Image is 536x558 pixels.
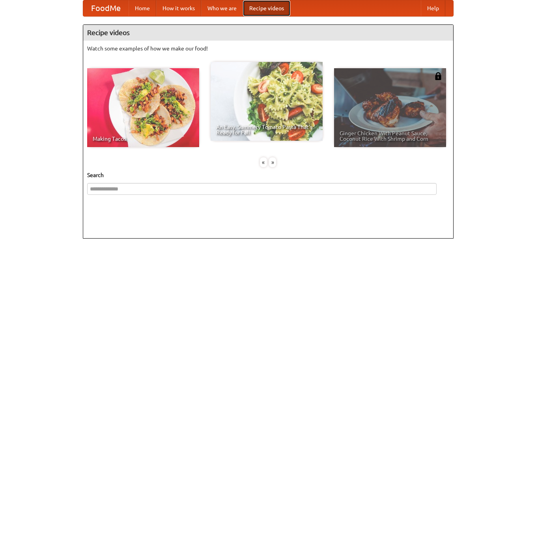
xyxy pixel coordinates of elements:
a: Home [129,0,156,16]
img: 483408.png [434,72,442,80]
div: » [269,157,276,167]
div: « [260,157,267,167]
a: An Easy, Summery Tomato Pasta That's Ready for Fall [211,62,323,141]
h4: Recipe videos [83,25,453,41]
a: Recipe videos [243,0,290,16]
p: Watch some examples of how we make our food! [87,45,449,52]
a: Making Tacos [87,68,199,147]
h5: Search [87,171,449,179]
a: FoodMe [83,0,129,16]
a: Who we are [201,0,243,16]
span: Making Tacos [93,136,194,142]
a: Help [421,0,445,16]
span: An Easy, Summery Tomato Pasta That's Ready for Fall [216,124,317,135]
a: How it works [156,0,201,16]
